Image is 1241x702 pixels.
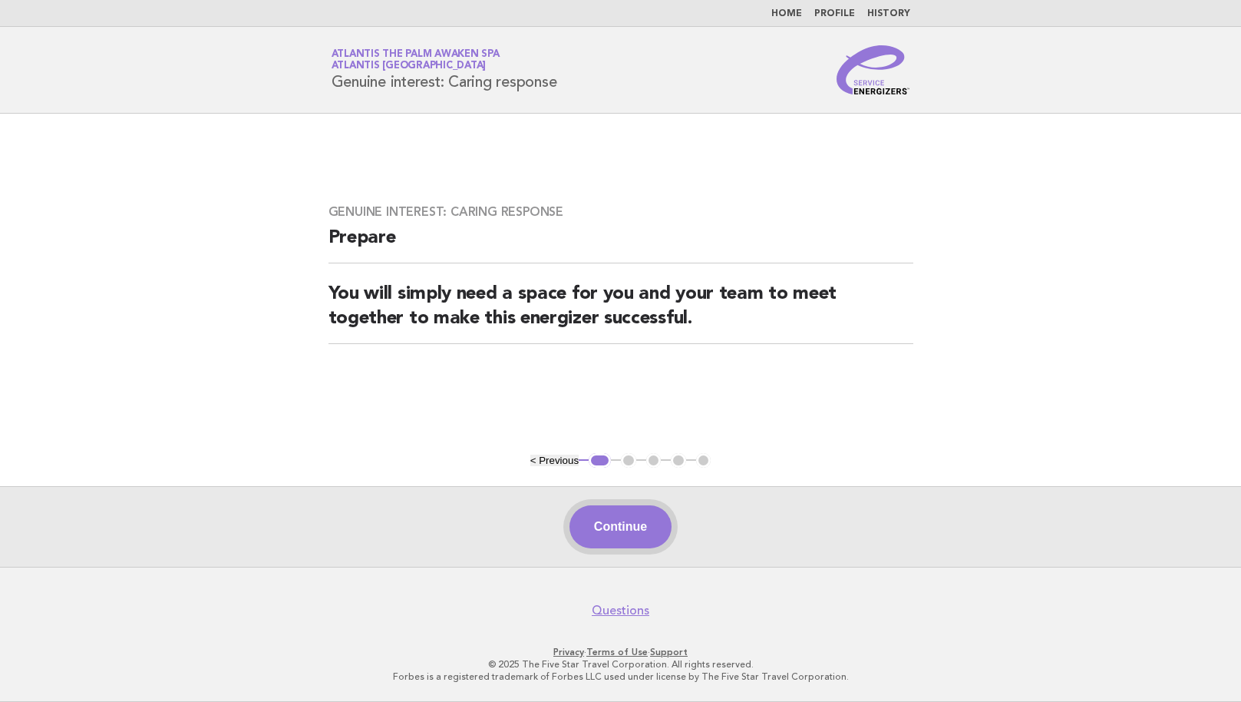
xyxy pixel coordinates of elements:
p: · · [151,646,1091,658]
p: Forbes is a registered trademark of Forbes LLC used under license by The Five Star Travel Corpora... [151,671,1091,683]
h2: Prepare [328,226,913,263]
img: Service Energizers [837,45,910,94]
p: © 2025 The Five Star Travel Corporation. All rights reserved. [151,658,1091,671]
a: Questions [592,603,649,618]
a: Atlantis The Palm Awaken SpaAtlantis [GEOGRAPHIC_DATA] [332,49,500,71]
a: Privacy [553,647,584,657]
h1: Genuine interest: Caring response [332,50,557,90]
button: < Previous [530,455,579,466]
button: 1 [589,453,611,469]
h3: Genuine interest: Caring response [328,204,913,220]
a: Terms of Use [586,647,648,657]
a: History [867,9,910,18]
h2: You will simply need a space for you and your team to meet together to make this energizer succes... [328,282,913,344]
a: Home [771,9,802,18]
button: Continue [569,505,672,548]
a: Support [650,647,688,657]
span: Atlantis [GEOGRAPHIC_DATA] [332,61,487,71]
a: Profile [814,9,855,18]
